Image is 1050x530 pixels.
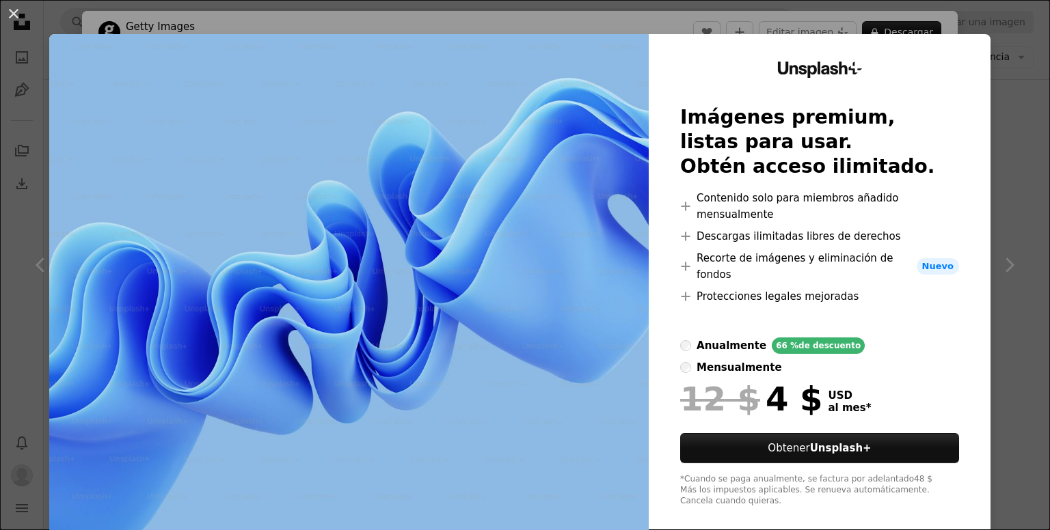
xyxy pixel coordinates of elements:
[680,288,959,305] li: Protecciones legales mejoradas
[680,381,760,417] span: 12 $
[829,389,872,402] span: USD
[810,442,872,454] strong: Unsplash+
[680,190,959,223] li: Contenido solo para miembros añadido mensualmente
[680,362,691,373] input: mensualmente
[697,359,781,376] div: mensualmente
[829,402,872,414] span: al mes *
[680,381,822,417] div: 4 $
[917,258,959,275] span: Nuevo
[772,337,865,354] div: 66 % de descuento
[680,433,959,463] a: ObtenerUnsplash+
[680,105,959,179] h2: Imágenes premium, listas para usar. Obtén acceso ilimitado.
[680,250,959,283] li: Recorte de imágenes y eliminación de fondos
[680,474,959,507] div: *Cuando se paga anualmente, se factura por adelantado 48 $ Más los impuestos aplicables. Se renue...
[680,228,959,245] li: Descargas ilimitadas libres de derechos
[680,340,691,351] input: anualmente66 %de descuento
[697,337,766,354] div: anualmente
